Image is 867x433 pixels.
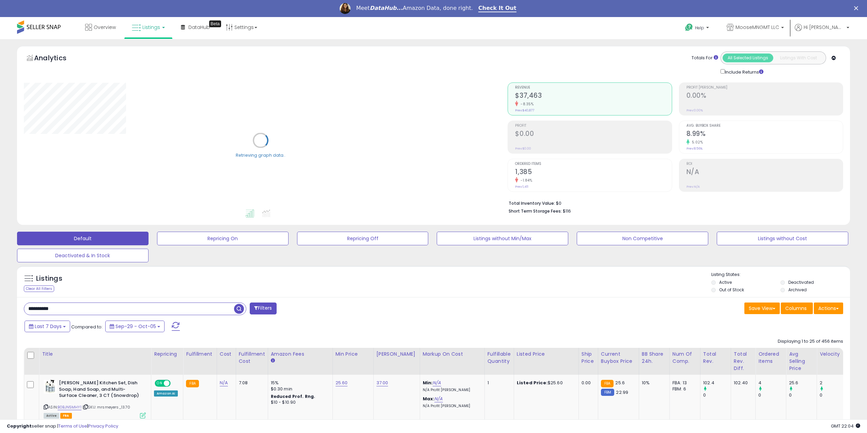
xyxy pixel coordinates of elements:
button: Listings without Cost [717,232,848,245]
img: Profile image for Georgie [340,3,351,14]
a: MooseMNGMT LLC [722,17,789,39]
span: DataHub [188,24,210,31]
span: Profit [515,124,671,128]
small: -1.84% [518,178,532,183]
span: Profit [PERSON_NAME] [686,86,843,90]
a: Check It Out [478,5,516,12]
small: FBA [601,380,614,387]
small: FBM [601,389,614,396]
div: Total Rev. Diff. [734,351,753,372]
span: Revenue [515,86,671,90]
button: Actions [814,303,843,314]
button: Save View [744,303,780,314]
div: [PERSON_NAME] [376,351,417,358]
span: Columns [785,305,807,312]
div: 15% [271,380,327,386]
span: Avg. Buybox Share [686,124,843,128]
div: Num of Comp. [672,351,697,365]
span: | SKU: mrsmeyers_13.70 [82,404,130,410]
h5: Listings [36,274,62,283]
label: Deactivated [788,279,814,285]
label: Archived [788,287,807,293]
a: 37.00 [376,380,388,386]
img: 41VGQZcai8L._SL40_.jpg [44,380,57,393]
a: Listings [127,17,170,37]
div: Title [42,351,148,358]
h2: 1,385 [515,168,671,177]
a: Hi [PERSON_NAME] [795,24,849,39]
b: Min: [423,380,433,386]
div: 0 [758,392,786,398]
span: OFF [170,381,181,386]
div: Listed Price [517,351,576,358]
button: Listings without Min/Max [437,232,568,245]
div: Include Returns [715,68,772,76]
div: 0.00 [582,380,593,386]
div: Amazon Fees [271,351,330,358]
div: 10% [642,380,664,386]
div: 2 [820,380,847,386]
p: N/A Profit [PERSON_NAME] [423,388,479,392]
div: Total Rev. [703,351,728,365]
button: Deactivated & In Stock [17,249,149,262]
div: $10 - $10.90 [271,400,327,405]
th: The percentage added to the cost of goods (COGS) that forms the calculator for Min & Max prices. [420,348,484,375]
a: B0BJN5MHY1 [58,404,81,410]
small: Prev: N/A [686,185,700,189]
button: Last 7 Days [25,321,70,332]
span: Overview [94,24,116,31]
div: BB Share 24h. [642,351,667,365]
div: 25.6 [789,380,817,386]
div: seller snap | | [7,423,118,430]
a: N/A [433,380,441,386]
button: Repricing Off [297,232,429,245]
div: Close [854,6,861,10]
button: Repricing On [157,232,289,245]
span: Listings [142,24,160,31]
div: $25.60 [517,380,573,386]
small: Prev: $0.00 [515,146,531,151]
h2: N/A [686,168,843,177]
div: 4 [758,380,786,386]
div: Velocity [820,351,845,358]
span: FBA [60,413,72,419]
h2: $0.00 [515,130,671,139]
span: 2025-10-13 22:04 GMT [831,423,860,429]
span: Hi [PERSON_NAME] [804,24,845,31]
div: Min Price [336,351,371,358]
span: All listings currently available for purchase on Amazon [44,413,59,419]
div: 7.08 [239,380,263,386]
b: Max: [423,396,435,402]
span: 25.6 [615,380,625,386]
div: Fulfillable Quantity [487,351,511,365]
div: 1 [487,380,509,386]
span: $116 [563,208,571,214]
div: FBM: 6 [672,386,695,392]
div: FBA: 13 [672,380,695,386]
h5: Analytics [34,53,80,64]
span: Sep-29 - Oct-05 [115,323,156,330]
div: Retrieving graph data.. [236,152,285,158]
div: Displaying 1 to 25 of 456 items [778,338,843,345]
div: Ship Price [582,351,595,365]
a: Overview [80,17,121,37]
span: Last 7 Days [35,323,62,330]
b: Total Inventory Value: [509,200,555,206]
b: Listed Price: [517,380,548,386]
small: Prev: 0.00% [686,108,703,112]
p: Listing States: [711,272,850,278]
label: Active [719,279,732,285]
small: FBA [186,380,199,387]
small: Amazon Fees. [271,358,275,364]
div: ASIN: [44,380,146,418]
a: Help [680,18,716,39]
div: $0.30 min [271,386,327,392]
a: Terms of Use [58,423,87,429]
strong: Copyright [7,423,32,429]
div: Fulfillment Cost [239,351,265,365]
h2: 8.99% [686,130,843,139]
small: Prev: $40,877 [515,108,534,112]
div: Repricing [154,351,180,358]
span: MooseMNGMT LLC [736,24,779,31]
a: Privacy Policy [88,423,118,429]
